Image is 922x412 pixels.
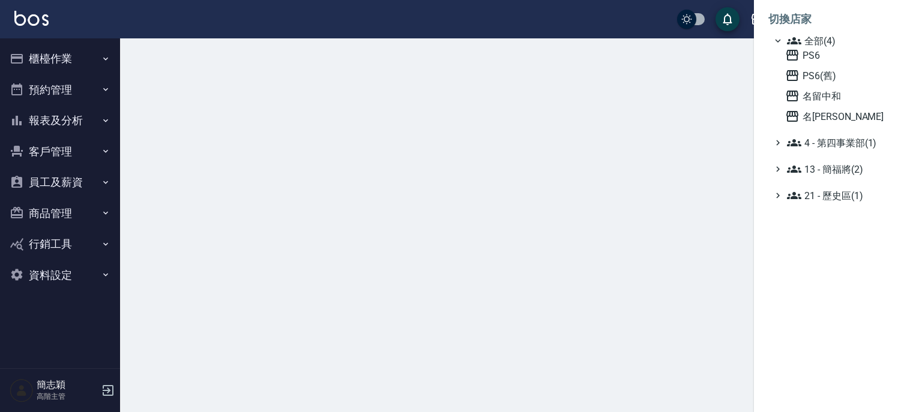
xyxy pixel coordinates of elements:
[785,48,903,62] span: PS6
[787,34,903,48] span: 全部(4)
[785,89,903,103] span: 名留中和
[787,136,903,150] span: 4 - 第四事業部(1)
[785,109,903,124] span: 名[PERSON_NAME]
[787,162,903,176] span: 13 - 簡福將(2)
[785,68,903,83] span: PS6(舊)
[787,188,903,203] span: 21 - 歷史區(1)
[768,5,908,34] li: 切換店家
